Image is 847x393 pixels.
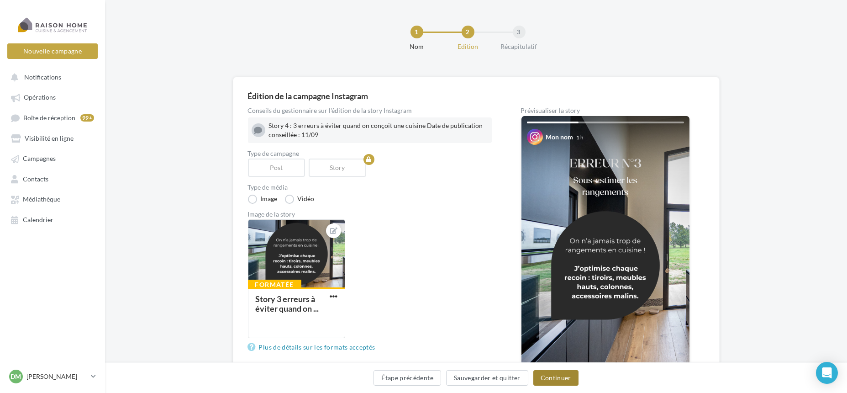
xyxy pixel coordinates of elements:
[23,196,60,203] span: Médiathèque
[23,175,48,183] span: Contacts
[248,184,492,191] label: Type de média
[23,114,75,122] span: Boîte de réception
[248,342,379,353] a: Plus de détails sur les formats acceptés
[24,94,56,101] span: Opérations
[11,372,21,381] span: DM
[533,370,579,386] button: Continuer
[388,42,446,51] div: Nom
[256,294,319,313] div: Story 3 erreurs à éviter quand on ...
[5,150,100,166] a: Campagnes
[269,121,488,139] div: Story 4 : 3 erreurs à éviter quand on conçoit une cuisine Date de publication conseillée : 11/09
[24,73,61,81] span: Notifications
[248,211,492,218] div: Image de la story
[5,170,100,187] a: Contacts
[439,42,497,51] div: Edition
[7,43,98,59] button: Nouvelle campagne
[546,133,573,142] div: Mon nom
[23,155,56,163] span: Campagnes
[5,211,100,228] a: Calendrier
[7,368,98,385] a: DM [PERSON_NAME]
[577,133,584,141] div: 1 h
[5,130,100,146] a: Visibilité en ligne
[490,42,548,51] div: Récapitulatif
[5,191,100,207] a: Médiathèque
[5,69,96,85] button: Notifications
[285,195,315,204] label: Vidéo
[248,150,492,157] label: Type de campagne
[513,26,526,38] div: 3
[5,109,100,126] a: Boîte de réception99+
[374,370,441,386] button: Étape précédente
[5,89,100,105] a: Opérations
[521,107,690,114] div: Prévisualiser la story
[25,134,74,142] span: Visibilité en ligne
[816,362,838,384] div: Open Intercom Messenger
[23,216,53,223] span: Calendrier
[26,372,87,381] p: [PERSON_NAME]
[80,114,94,122] div: 99+
[248,280,301,290] div: Formatée
[248,195,278,204] label: Image
[248,107,492,114] div: Conseils du gestionnaire sur l'édition de la story Instagram
[248,92,705,100] div: Édition de la campagne Instagram
[446,370,528,386] button: Sauvegarder et quitter
[410,26,423,38] div: 1
[462,26,474,38] div: 2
